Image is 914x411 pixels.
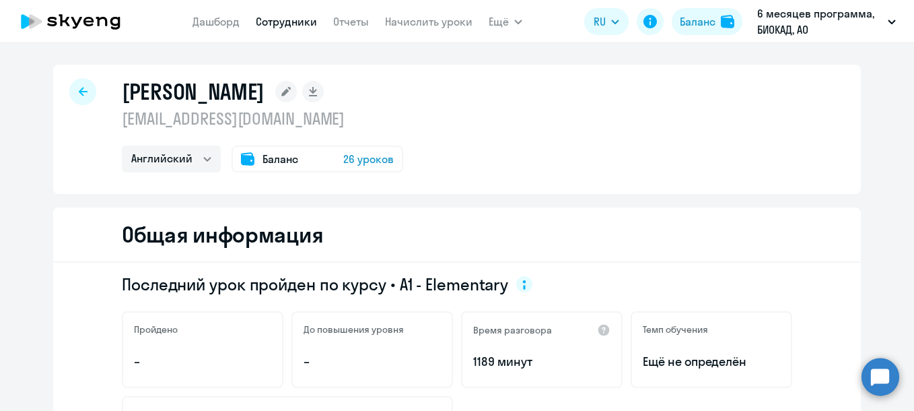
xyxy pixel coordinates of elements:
span: RU [594,13,606,30]
button: 6 месяцев программа, БИОКАД, АО [750,5,903,38]
span: Последний урок пройден по курсу • A1 - Elementary [122,274,508,295]
p: 1189 минут [473,353,610,371]
img: balance [721,15,734,28]
button: Балансbalance [672,8,742,35]
span: Ещё [489,13,509,30]
h5: До повышения уровня [304,323,404,336]
p: – [134,353,271,371]
h5: Пройдено [134,323,178,336]
h2: Общая информация [122,221,323,248]
p: – [304,353,441,371]
button: RU [584,8,629,35]
span: Ещё не определён [643,353,780,371]
h5: Время разговора [473,324,552,336]
h1: [PERSON_NAME] [122,78,265,105]
a: Начислить уроки [385,15,472,28]
button: Ещё [489,8,522,35]
div: Баланс [680,13,715,30]
a: Отчеты [333,15,369,28]
p: [EMAIL_ADDRESS][DOMAIN_NAME] [122,108,403,129]
h5: Темп обучения [643,323,708,336]
span: 26 уроков [343,151,394,167]
a: Дашборд [192,15,240,28]
a: Сотрудники [256,15,317,28]
p: 6 месяцев программа, БИОКАД, АО [757,5,882,38]
span: Баланс [262,151,298,167]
